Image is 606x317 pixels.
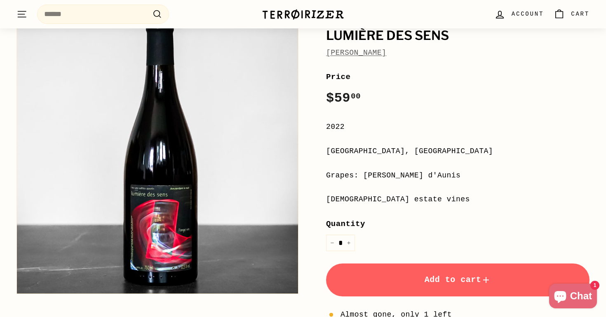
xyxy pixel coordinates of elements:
div: [DEMOGRAPHIC_DATA] estate vines [326,193,590,205]
inbox-online-store-chat: Shopify online store chat [547,284,599,310]
a: Account [489,2,549,26]
sup: 00 [351,92,361,101]
a: Cart [549,2,594,26]
label: Price [326,71,590,83]
button: Increase item quantity by one [343,235,355,252]
input: quantity [326,235,355,252]
button: Add to cart [326,263,590,296]
h1: Lumière des Sens [326,29,590,43]
div: Grapes: [PERSON_NAME] d'Aunis [326,170,590,182]
span: $59 [326,91,361,106]
div: [GEOGRAPHIC_DATA], [GEOGRAPHIC_DATA] [326,145,590,157]
span: Add to cart [425,275,491,284]
div: 2022 [326,121,590,133]
a: [PERSON_NAME] [326,49,386,57]
button: Reduce item quantity by one [326,235,338,252]
span: Cart [571,9,590,19]
label: Quantity [326,218,590,230]
span: Account [512,9,544,19]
